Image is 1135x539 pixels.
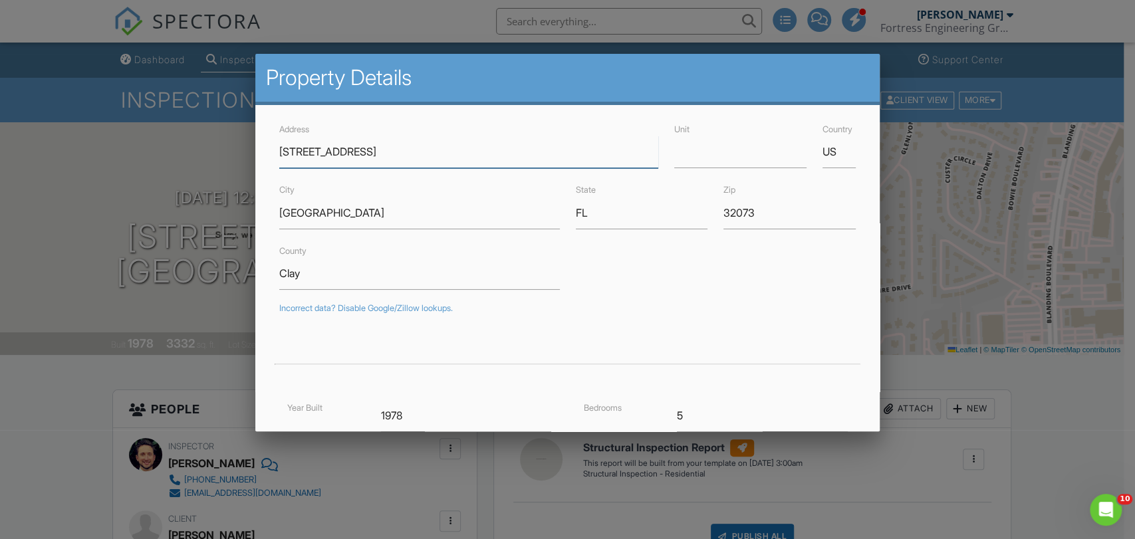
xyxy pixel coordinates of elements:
[584,403,622,413] label: Bedrooms
[279,185,295,195] label: City
[1090,494,1122,526] iframe: Intercom live chat
[266,64,869,91] h2: Property Details
[287,403,322,413] label: Year Built
[279,246,307,256] label: County
[822,124,852,134] label: Country
[1117,494,1132,504] span: 10
[279,124,309,134] label: Address
[279,303,856,314] div: Incorrect data? Disable Google/Zillow lookups.
[576,185,596,195] label: State
[674,124,690,134] label: Unit
[723,185,735,195] label: Zip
